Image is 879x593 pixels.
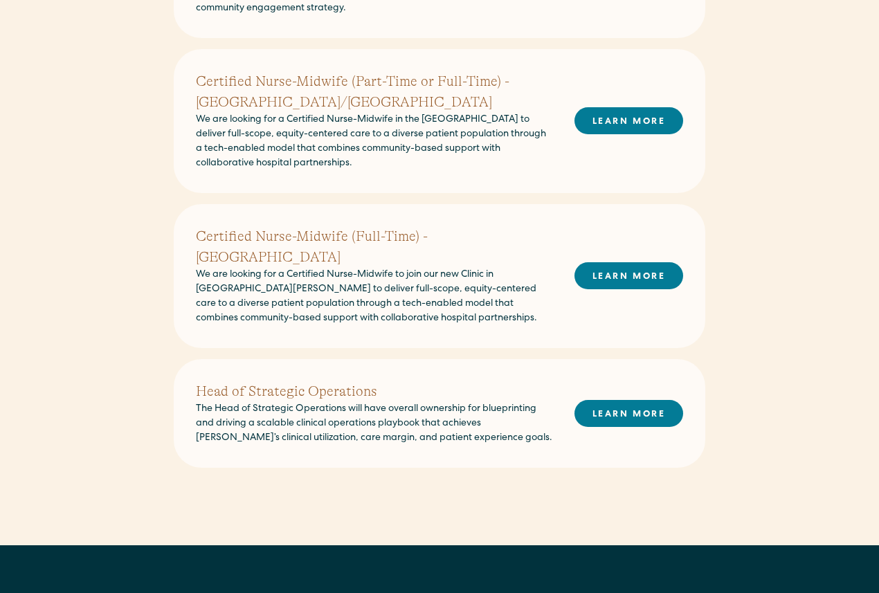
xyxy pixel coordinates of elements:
[574,262,683,289] a: LEARN MORE
[196,226,552,268] h2: Certified Nurse-Midwife (Full-Time) - [GEOGRAPHIC_DATA]
[574,400,683,427] a: LEARN MORE
[196,402,552,446] p: The Head of Strategic Operations will have overall ownership for blueprinting and driving a scala...
[196,71,552,113] h2: Certified Nurse-Midwife (Part-Time or Full-Time) - [GEOGRAPHIC_DATA]/[GEOGRAPHIC_DATA]
[196,268,552,326] p: We are looking for a Certified Nurse-Midwife to join our new Clinic in [GEOGRAPHIC_DATA][PERSON_N...
[196,381,552,402] h2: Head of Strategic Operations
[574,107,683,134] a: LEARN MORE
[196,113,552,171] p: We are looking for a Certified Nurse-Midwife in the [GEOGRAPHIC_DATA] to deliver full-scope, equi...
